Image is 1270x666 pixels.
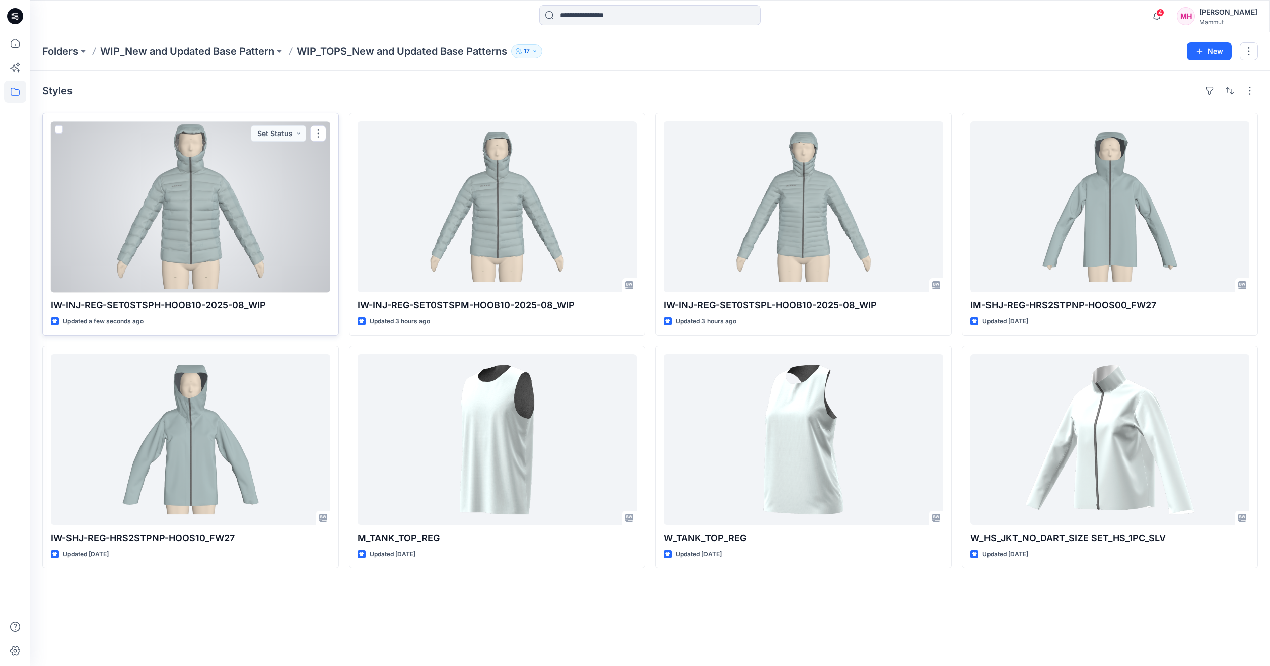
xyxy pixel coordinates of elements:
a: Folders [42,44,78,58]
div: [PERSON_NAME] [1199,6,1257,18]
p: WIP_TOPS_New and Updated Base Patterns [297,44,507,58]
a: WIP_New and Updated Base Pattern [100,44,274,58]
p: IM-SHJ-REG-HRS2STPNP-HOOS00_FW27 [970,298,1250,312]
a: M_TANK_TOP_REG [358,354,637,525]
a: W_HS_JKT_NO_DART_SIZE SET_HS_1PC_SLV [970,354,1250,525]
p: Updated 3 hours ago [676,316,736,327]
p: IW-INJ-REG-SET0STSPH-HOOB10-2025-08_WIP [51,298,330,312]
p: W_HS_JKT_NO_DART_SIZE SET_HS_1PC_SLV [970,531,1250,545]
button: New [1187,42,1232,60]
span: 4 [1156,9,1164,17]
p: M_TANK_TOP_REG [358,531,637,545]
a: IW-INJ-REG-SET0STSPM-HOOB10-2025-08_WIP [358,121,637,292]
p: Updated 3 hours ago [370,316,430,327]
h4: Styles [42,85,73,97]
p: IW-SHJ-REG-HRS2STPNP-HOOS10_FW27 [51,531,330,545]
button: 17 [511,44,542,58]
p: IW-INJ-REG-SET0STSPL-HOOB10-2025-08_WIP [664,298,943,312]
p: Updated a few seconds ago [63,316,144,327]
p: Updated [DATE] [982,316,1028,327]
p: 17 [524,46,530,57]
p: W_TANK_TOP_REG [664,531,943,545]
div: Mammut [1199,18,1257,26]
a: W_TANK_TOP_REG [664,354,943,525]
p: Updated [DATE] [63,549,109,560]
p: Updated [DATE] [982,549,1028,560]
p: IW-INJ-REG-SET0STSPM-HOOB10-2025-08_WIP [358,298,637,312]
div: MH [1177,7,1195,25]
a: IW-SHJ-REG-HRS2STPNP-HOOS10_FW27 [51,354,330,525]
p: Updated [DATE] [676,549,722,560]
a: IM-SHJ-REG-HRS2STPNP-HOOS00_FW27 [970,121,1250,292]
p: Updated [DATE] [370,549,415,560]
a: IW-INJ-REG-SET0STSPL-HOOB10-2025-08_WIP [664,121,943,292]
a: IW-INJ-REG-SET0STSPH-HOOB10-2025-08_WIP [51,121,330,292]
